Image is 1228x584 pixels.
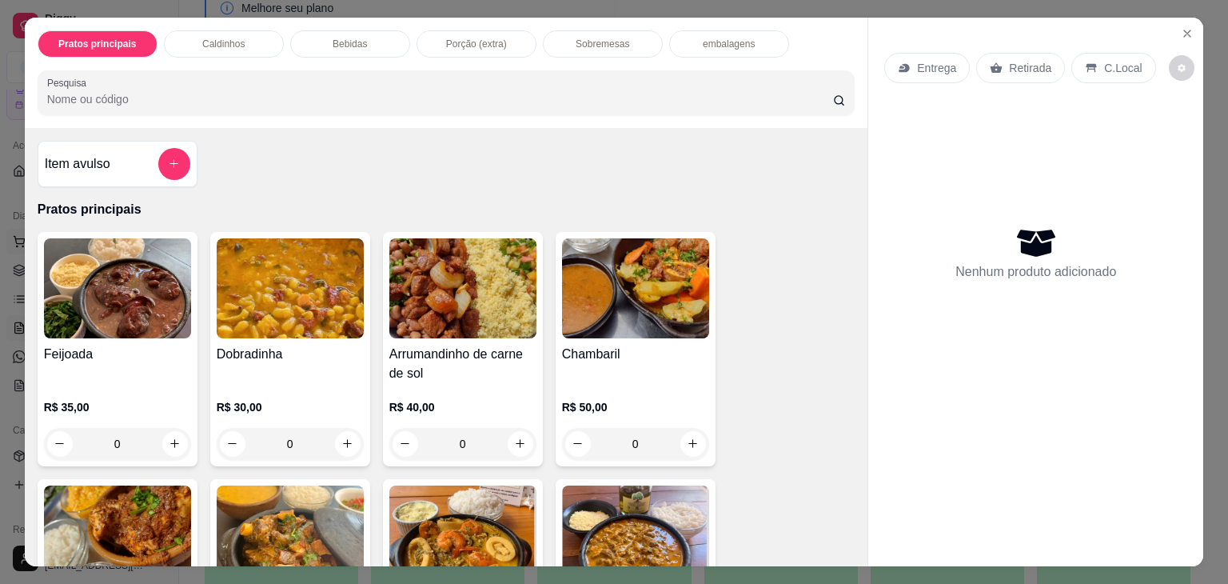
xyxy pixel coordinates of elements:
[562,345,709,364] h4: Chambaril
[917,60,956,76] p: Entrega
[389,238,536,338] img: product-image
[1169,55,1194,81] button: decrease-product-quantity
[393,431,418,457] button: decrease-product-quantity
[576,38,629,50] p: Sobremesas
[58,38,136,50] p: Pratos principais
[202,38,245,50] p: Caldinhos
[680,431,706,457] button: increase-product-quantity
[565,431,591,457] button: decrease-product-quantity
[562,238,709,338] img: product-image
[38,200,855,219] p: Pratos principais
[47,76,92,90] label: Pesquisa
[47,431,73,457] button: decrease-product-quantity
[562,399,709,415] p: R$ 50,00
[389,345,536,383] h4: Arrumandinho de carne de sol
[1104,60,1142,76] p: C.Local
[1009,60,1051,76] p: Retirada
[44,345,191,364] h4: Feijoada
[1174,21,1200,46] button: Close
[217,238,364,338] img: product-image
[162,431,188,457] button: increase-product-quantity
[45,154,110,174] h4: Item avulso
[220,431,245,457] button: decrease-product-quantity
[217,399,364,415] p: R$ 30,00
[508,431,533,457] button: increase-product-quantity
[47,91,833,107] input: Pesquisa
[217,345,364,364] h4: Dobradinha
[333,38,367,50] p: Bebidas
[389,399,536,415] p: R$ 40,00
[44,238,191,338] img: product-image
[44,399,191,415] p: R$ 35,00
[446,38,507,50] p: Porção (extra)
[703,38,755,50] p: embalagens
[158,148,190,180] button: add-separate-item
[335,431,361,457] button: increase-product-quantity
[955,262,1116,282] p: Nenhum produto adicionado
